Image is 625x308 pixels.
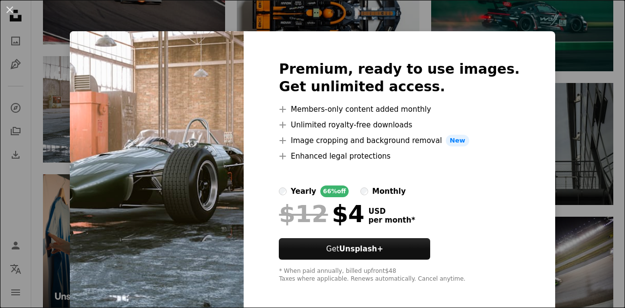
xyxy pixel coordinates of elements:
[339,245,383,253] strong: Unsplash+
[279,187,287,195] input: yearly66%off
[279,238,430,260] button: GetUnsplash+
[279,150,520,162] li: Enhanced legal protections
[446,135,469,146] span: New
[360,187,368,195] input: monthly
[279,119,520,131] li: Unlimited royalty-free downloads
[279,61,520,96] h2: Premium, ready to use images. Get unlimited access.
[291,185,316,197] div: yearly
[279,103,520,115] li: Members-only content added monthly
[368,216,415,225] span: per month *
[368,207,415,216] span: USD
[279,267,520,283] div: * When paid annually, billed upfront $48 Taxes where applicable. Renews automatically. Cancel any...
[279,135,520,146] li: Image cropping and background removal
[279,201,364,226] div: $4
[279,201,328,226] span: $12
[372,185,406,197] div: monthly
[320,185,349,197] div: 66% off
